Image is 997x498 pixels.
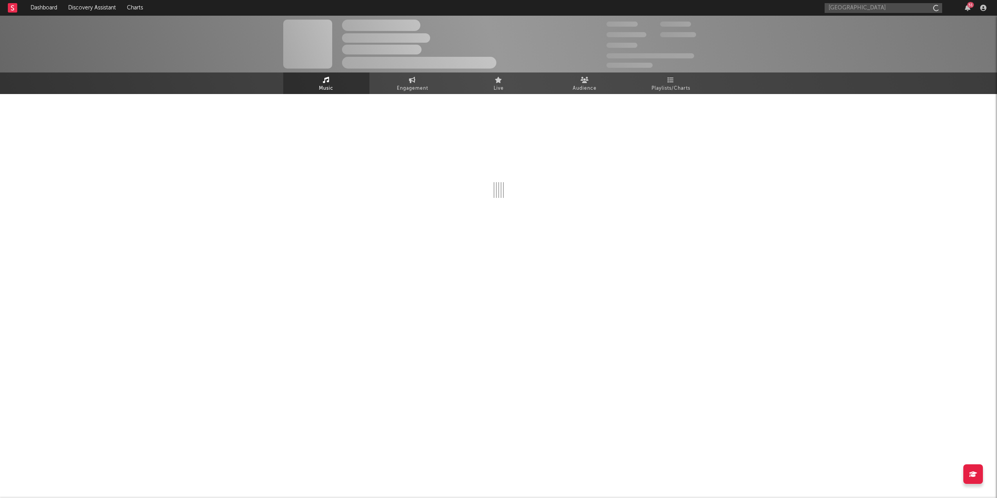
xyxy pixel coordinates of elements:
[573,84,597,93] span: Audience
[456,72,542,94] a: Live
[606,63,653,68] span: Jump Score: 85.0
[494,84,504,93] span: Live
[651,84,690,93] span: Playlists/Charts
[628,72,714,94] a: Playlists/Charts
[606,22,638,27] span: 300,000
[965,5,970,11] button: 51
[369,72,456,94] a: Engagement
[606,43,637,48] span: 100,000
[660,32,696,37] span: 1,000,000
[319,84,333,93] span: Music
[606,32,646,37] span: 50,000,000
[967,2,974,8] div: 51
[397,84,428,93] span: Engagement
[825,3,942,13] input: Search for artists
[660,22,691,27] span: 100,000
[542,72,628,94] a: Audience
[606,53,694,58] span: 50,000,000 Monthly Listeners
[283,72,369,94] a: Music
